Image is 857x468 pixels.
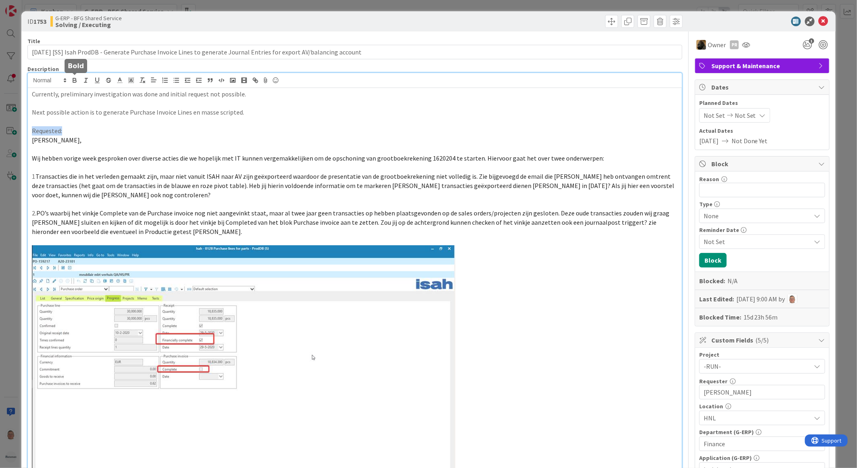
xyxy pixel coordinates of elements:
span: Actual Dates [699,127,825,135]
div: 15d 23h 56m [744,312,778,322]
input: type card name here... [27,45,682,59]
h5: Bold [68,62,84,70]
span: Support & Maintenance [711,61,815,71]
label: Title [27,38,40,45]
span: Description [27,65,59,73]
b: Blocked Time: [699,312,741,322]
span: 2. [32,209,36,217]
span: Not Set [735,111,756,120]
div: Location [699,403,825,409]
span: [DATE] [699,136,719,146]
span: Transacties die in het verleden gemaakt zijn, maar niet vanuit ISAH naar AV zijn geëxporteerd waa... [32,172,675,198]
span: Not Set [704,237,811,247]
span: Custom Fields [711,335,815,345]
span: HNL [704,413,811,423]
span: PO’s waarbij het vinkje Complete van de Purchase invoice nog niet aangevinkt staat, maar al twee ... [32,209,671,235]
p: Currently, preliminary investigation was done and initial request not possible. [32,90,678,99]
span: Reminder Date [699,227,739,233]
b: Solving / Executing [55,21,122,28]
span: Planned Dates [699,99,825,107]
b: 1753 [33,17,46,25]
span: None [704,210,807,221]
span: [PERSON_NAME], [32,136,82,144]
span: Wij hebben vorige week gesproken over diverse acties die we hopelijk met IT kunnen vergemakkelijk... [32,154,604,162]
b: Blocked: [699,276,725,286]
img: ND [696,40,706,50]
span: Dates [711,82,815,92]
span: 1 [809,38,814,44]
span: Type [699,201,713,207]
div: [DATE] 9:00 AM by [736,294,797,304]
b: Last Edited: [699,294,734,304]
div: Department (G-ERP) [699,429,825,435]
span: Owner [708,40,726,50]
span: ID [27,17,46,26]
p: Next possible action is to generate Purchase Invoice Lines en masse scripted. [32,108,678,117]
div: Application (G-ERP) [699,455,825,461]
span: Block [711,159,815,169]
div: N/A [727,276,738,286]
label: Requester [699,378,727,385]
p: Requested: [32,126,678,136]
button: Block [699,253,727,267]
span: -RUN- [704,361,807,372]
div: PR [730,40,739,49]
img: lD [788,294,797,304]
span: 1. [32,172,36,180]
span: ( 5/5 ) [756,336,769,344]
span: Finance [704,439,811,449]
label: Reason [699,175,719,183]
span: Not Done Yet [732,136,768,146]
span: Support [17,1,37,11]
span: G-ERP - BFG Shared Service [55,15,122,21]
span: Not Set [704,111,725,120]
div: Project [699,352,825,357]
